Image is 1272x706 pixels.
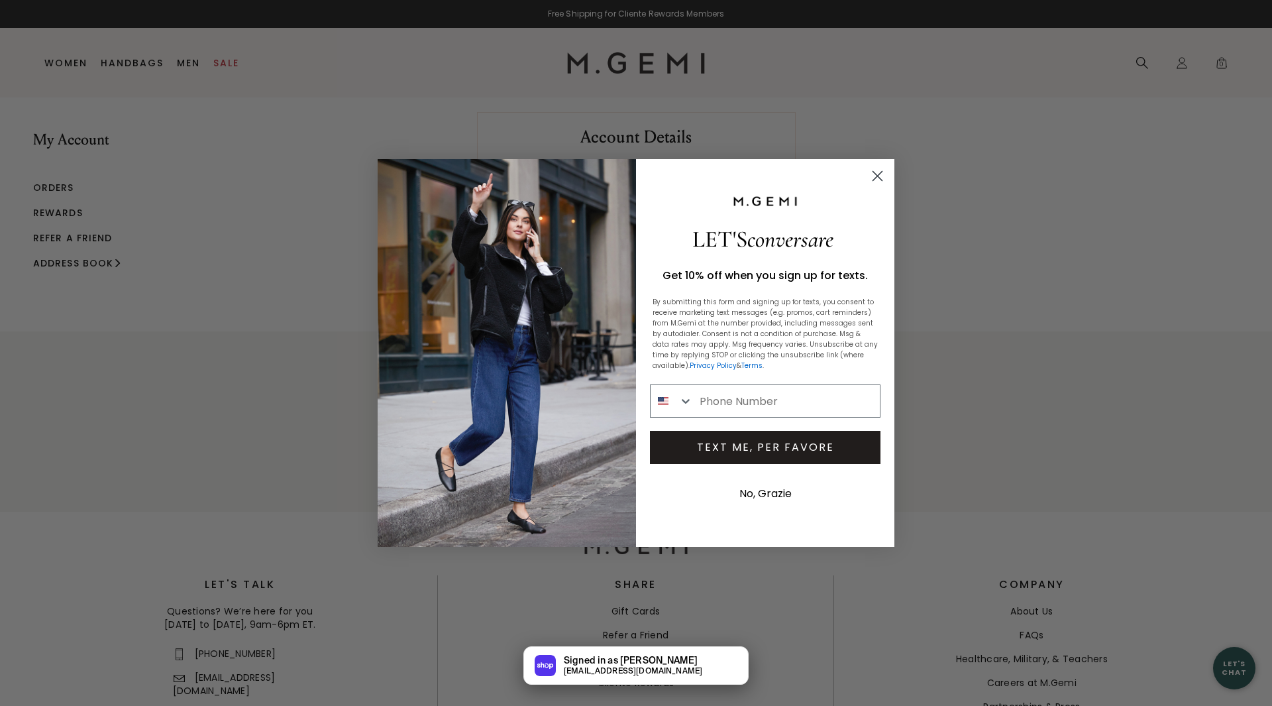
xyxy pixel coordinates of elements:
[651,385,693,417] button: Search Countries
[692,225,833,253] span: LET'S
[653,297,878,371] p: By submitting this form and signing up for texts, you consent to receive marketing text messages ...
[662,268,868,283] span: Get 10% off when you sign up for texts.
[650,431,880,464] button: TEXT ME, PER FAVORE
[866,164,889,188] button: Close dialog
[741,361,763,371] a: Terms
[378,159,636,547] img: 8e0fdc03-8c87-4df5-b69c-a6dfe8fe7031.jpeg
[693,385,880,417] input: Phone Number
[747,225,833,253] span: conversare
[658,396,668,406] img: United States
[690,361,737,371] a: Privacy Policy
[733,477,798,510] button: No, Grazie
[732,196,798,207] img: M.Gemi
